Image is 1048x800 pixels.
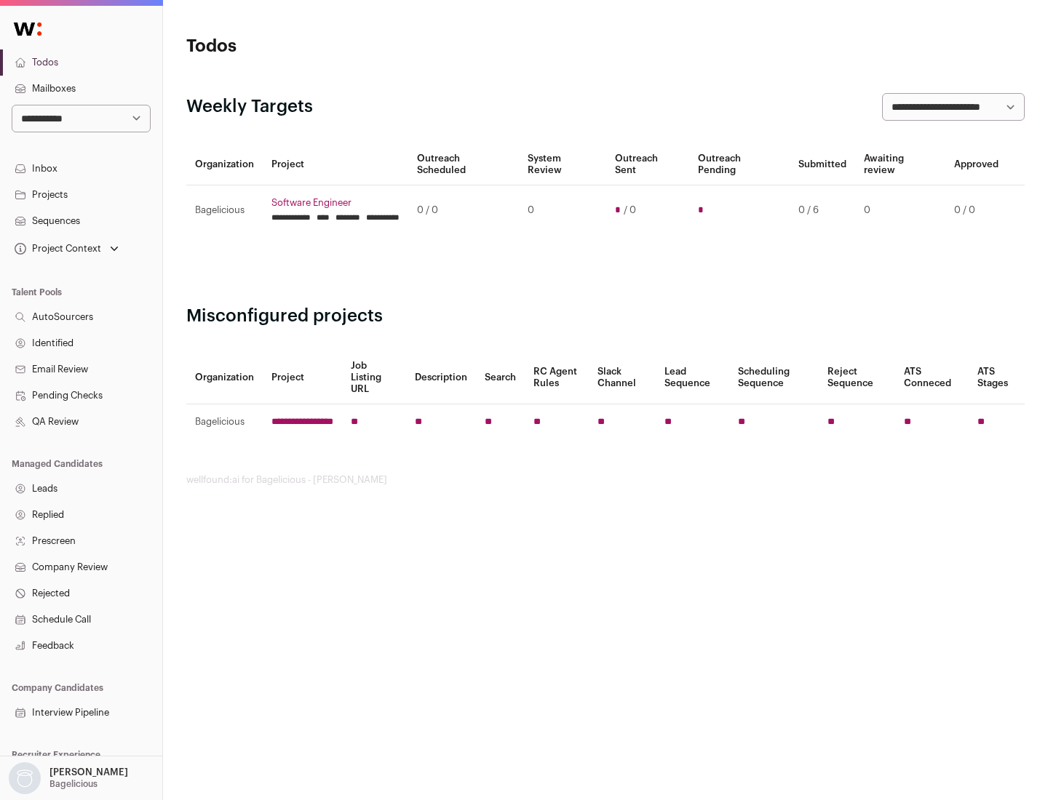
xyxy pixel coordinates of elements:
th: Job Listing URL [342,351,406,404]
td: 0 / 0 [945,185,1007,236]
th: Outreach Pending [689,144,789,185]
td: 0 [519,185,606,236]
p: [PERSON_NAME] [49,767,128,778]
div: Project Context [12,243,101,255]
td: 0 / 0 [408,185,519,236]
th: Description [406,351,476,404]
td: 0 [855,185,945,236]
th: Project [263,351,342,404]
td: Bagelicious [186,185,263,236]
h1: Todos [186,35,466,58]
button: Open dropdown [12,239,122,259]
th: Reject Sequence [819,351,896,404]
th: ATS Conneced [895,351,968,404]
td: Bagelicious [186,404,263,440]
footer: wellfound:ai for Bagelicious - [PERSON_NAME] [186,474,1025,486]
th: Organization [186,144,263,185]
th: Awaiting review [855,144,945,185]
th: System Review [519,144,606,185]
th: Slack Channel [589,351,656,404]
th: Organization [186,351,263,404]
th: Lead Sequence [656,351,729,404]
h2: Weekly Targets [186,95,313,119]
p: Bagelicious [49,778,98,790]
a: Software Engineer [271,197,400,209]
th: Search [476,351,525,404]
img: Wellfound [6,15,49,44]
span: / 0 [624,204,636,216]
button: Open dropdown [6,762,131,794]
th: Scheduling Sequence [729,351,819,404]
th: Approved [945,144,1007,185]
img: nopic.png [9,762,41,794]
th: Outreach Scheduled [408,144,519,185]
th: Submitted [790,144,855,185]
th: ATS Stages [969,351,1025,404]
th: RC Agent Rules [525,351,588,404]
th: Outreach Sent [606,144,690,185]
th: Project [263,144,408,185]
h2: Misconfigured projects [186,305,1025,328]
td: 0 / 6 [790,185,855,236]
